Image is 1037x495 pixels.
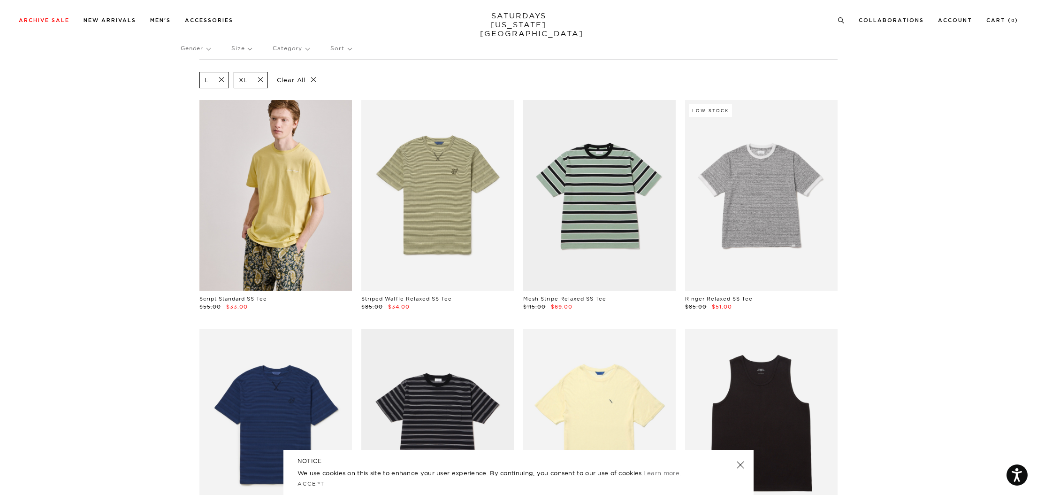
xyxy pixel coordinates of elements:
[480,11,557,38] a: SATURDAYS[US_STATE][GEOGRAPHIC_DATA]
[361,295,452,302] a: Striped Waffle Relaxed SS Tee
[273,72,321,88] p: Clear All
[185,18,233,23] a: Accessories
[199,303,221,310] span: $55.00
[181,38,210,59] p: Gender
[388,303,410,310] span: $34.00
[685,295,753,302] a: Ringer Relaxed SS Tee
[859,18,924,23] a: Collaborations
[551,303,572,310] span: $69.00
[297,468,706,478] p: We use cookies on this site to enhance your user experience. By continuing, you consent to our us...
[1011,19,1015,23] small: 0
[199,295,267,302] a: Script Standard SS Tee
[297,457,740,465] h5: NOTICE
[330,38,351,59] p: Sort
[239,76,248,84] p: XL
[273,38,309,59] p: Category
[226,303,248,310] span: $33.00
[205,76,209,84] p: L
[689,104,732,117] div: Low Stock
[361,303,383,310] span: $85.00
[84,18,136,23] a: New Arrivals
[523,303,546,310] span: $115.00
[986,18,1018,23] a: Cart (0)
[19,18,69,23] a: Archive Sale
[523,295,606,302] a: Mesh Stripe Relaxed SS Tee
[712,303,732,310] span: $51.00
[938,18,972,23] a: Account
[643,469,679,477] a: Learn more
[685,303,707,310] span: $85.00
[231,38,252,59] p: Size
[150,18,171,23] a: Men's
[297,480,325,487] a: Accept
